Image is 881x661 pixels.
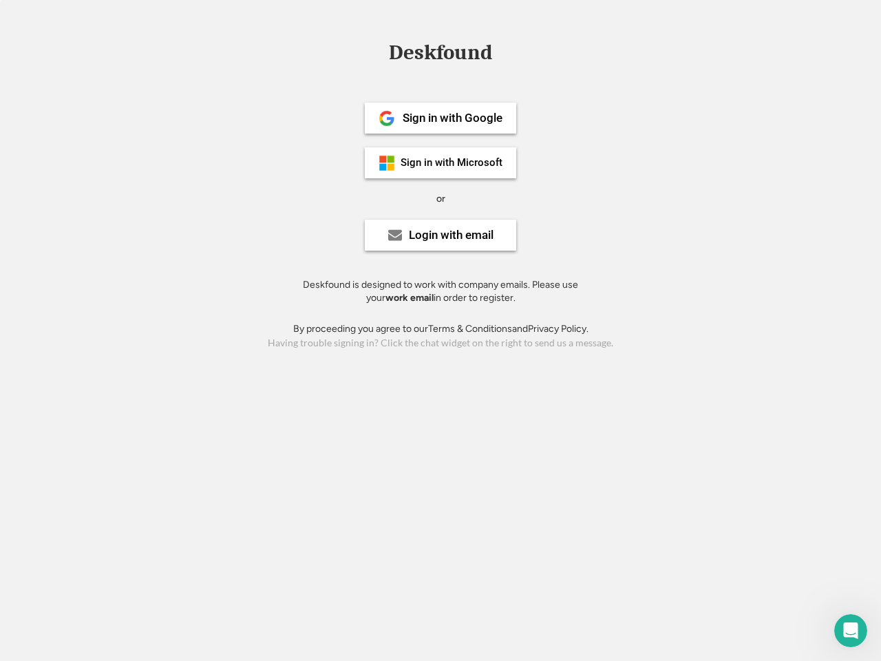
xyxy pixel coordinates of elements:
div: Sign in with Microsoft [401,158,502,168]
iframe: Intercom live chat [834,614,867,647]
a: Privacy Policy. [528,323,588,335]
div: Deskfound [382,42,499,63]
img: ms-symbollockup_mssymbol_19.png [379,155,395,171]
strong: work email [385,292,434,304]
div: Deskfound is designed to work with company emails. Please use your in order to register. [286,278,595,305]
div: By proceeding you agree to our and [293,322,588,336]
div: or [436,192,445,206]
img: 1024px-Google__G__Logo.svg.png [379,110,395,127]
div: Sign in with Google [403,112,502,124]
div: Login with email [409,229,493,241]
a: Terms & Conditions [428,323,512,335]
